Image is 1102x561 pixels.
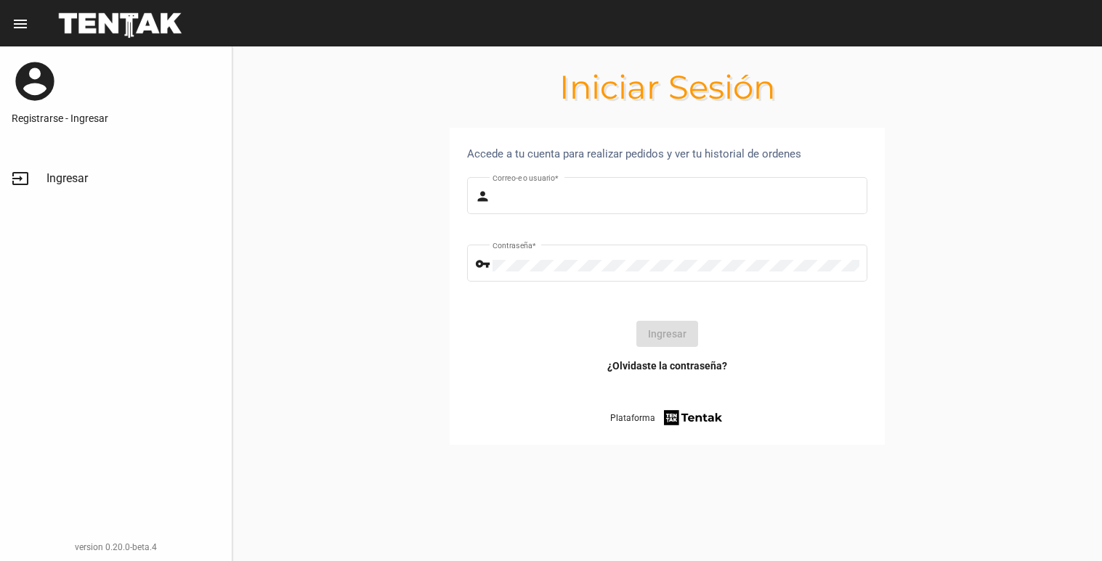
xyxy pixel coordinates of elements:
[12,15,29,33] mat-icon: menu
[607,359,727,373] a: ¿Olvidaste la contraseña?
[12,540,220,554] div: version 0.20.0-beta.4
[12,111,220,126] a: Registrarse - Ingresar
[610,411,655,425] span: Plataforma
[475,188,493,205] mat-icon: person
[610,408,724,427] a: Plataforma
[636,321,698,347] button: Ingresar
[662,408,724,427] img: tentak-firm.png
[232,75,1102,99] h1: Iniciar Sesión
[12,58,58,105] mat-icon: account_circle
[467,145,867,163] div: Accede a tu cuenta para realizar pedidos y ver tu historial de ordenes
[12,170,29,187] mat-icon: input
[475,255,493,273] mat-icon: vpn_key
[46,171,88,186] span: Ingresar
